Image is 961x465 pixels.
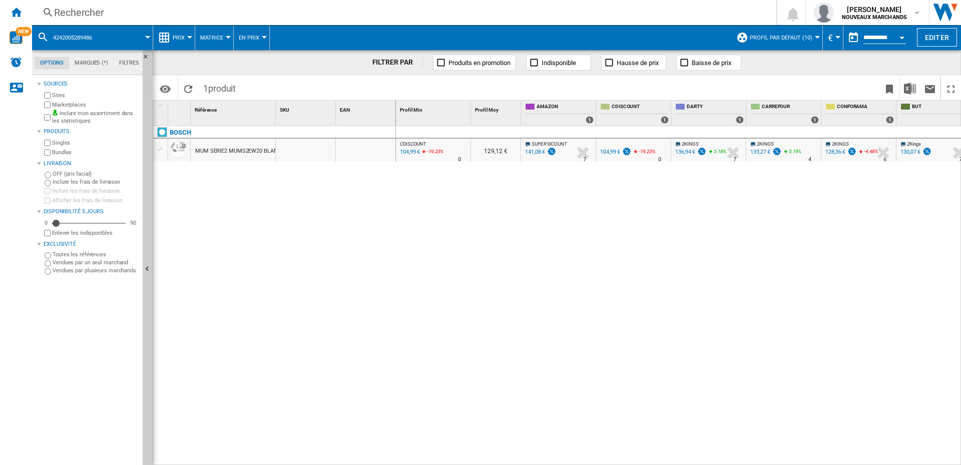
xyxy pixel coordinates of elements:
[675,149,695,155] div: 136,94 €
[622,147,632,156] img: promotionV3.png
[400,107,422,113] span: Profil Min
[44,102,51,108] input: Marketplaces
[52,92,139,99] label: Sites
[52,218,126,228] md-slider: Disponibilité
[426,147,432,159] i: %
[526,55,591,71] button: Indisponible
[198,77,241,98] span: 1
[789,149,798,154] span: 5.19
[193,101,275,116] div: Référence Sort None
[583,155,586,165] div: Délai de livraison : 7 jours
[823,101,896,126] div: CONFORAMA 1 offers sold by CONFORAMA
[53,178,139,186] label: Inclure les frais de livraison
[814,3,834,23] img: profile.jpg
[45,268,51,275] input: Vendues par plusieurs marchands
[155,80,175,98] button: Options
[45,180,51,186] input: Inclure les frais de livraison
[52,197,139,204] label: Afficher les frais de livraison
[44,188,51,194] input: Inclure les frais de livraison
[842,14,907,21] b: NOUVEAUX MARCHANDS
[828,25,838,50] button: €
[278,101,335,116] div: Sort None
[639,149,651,154] span: -19.23
[53,170,139,178] label: OFF (prix facial)
[750,35,812,41] span: Profil par défaut (10)
[10,56,22,68] img: alerts-logo.svg
[475,107,499,113] span: Profil Moy
[35,57,69,69] md-tab-item: Options
[542,59,576,67] span: Indisponible
[280,107,289,113] span: SKU
[143,50,155,68] button: Masquer
[757,141,773,147] span: 2KINGS
[473,101,521,116] div: Sort None
[200,25,228,50] button: Matrice
[170,127,191,139] div: Cliquez pour filtrer sur cette marque
[52,110,58,116] img: mysite-bg-18x18.png
[883,155,886,165] div: Délai de livraison : 6 jours
[340,107,350,113] span: EAN
[843,28,863,48] button: md-calendar
[673,101,746,126] div: DARTY 1 offers sold by DARTY
[338,101,395,116] div: EAN Sort None
[828,33,833,43] span: €
[900,77,920,100] button: Télécharger au format Excel
[239,25,264,50] button: En Prix
[598,101,671,126] div: CDISCOUNT 1 offers sold by CDISCOUNT
[879,77,899,100] button: Créer un favoris
[832,141,848,147] span: 2KINGS
[682,141,698,147] span: 2KINGS
[523,101,596,126] div: AMAZON 1 offers sold by AMAZON
[772,147,782,156] img: promotionV3.png
[44,240,139,248] div: Exclusivité
[713,147,719,159] i: %
[193,101,275,116] div: Sort None
[128,219,139,227] div: 90
[714,149,723,154] span: 5.18
[16,27,32,36] span: NEW
[52,101,139,109] label: Marketplaces
[601,55,666,71] button: Hausse de prix
[676,55,741,71] button: Baisse de prix
[173,35,185,41] span: Prix
[44,128,139,136] div: Produits
[10,31,23,44] img: wise-card.svg
[823,25,843,50] md-menu: Currency
[44,80,139,88] div: Sources
[45,252,51,259] input: Toutes les références
[173,25,190,50] button: Prix
[44,208,139,216] div: Disponibilité 5 Jours
[837,103,894,112] span: CONFORAMA
[842,5,907,15] span: [PERSON_NAME]
[473,101,521,116] div: Profil Moy Sort None
[661,116,669,124] div: 1 offers sold by CDISCOUNT
[697,147,707,156] img: promotionV3.png
[941,77,961,100] button: Plein écran
[208,83,236,94] span: produit
[42,219,50,227] div: 0
[114,57,145,69] md-tab-item: Filtres
[200,35,223,41] span: Matrice
[372,58,423,68] div: FILTRER PAR
[398,101,470,116] div: Profil Min Sort None
[338,101,395,116] div: Sort None
[44,230,51,236] input: Afficher les frais de livraison
[864,149,874,154] span: -4.48
[762,103,819,112] span: CARREFOUR
[886,116,894,124] div: 1 offers sold by CONFORAMA
[736,116,744,124] div: 1 offers sold by DARTY
[52,110,139,125] label: Inclure mon assortiment dans les statistiques
[692,59,731,67] span: Baisse de prix
[900,149,920,155] div: 130,07 €
[748,101,821,126] div: CARREFOUR 1 offers sold by CARREFOUR
[674,147,707,157] div: 136,94 €
[750,25,817,50] button: Profil par défaut (10)
[825,149,845,155] div: 128,36 €
[920,77,940,100] button: Envoyer ce rapport par email
[917,28,957,47] button: Editer
[53,35,92,41] span: 4242005289486
[427,149,439,154] span: -19.23
[44,149,51,156] input: Bundles
[750,149,770,155] div: 133,27 €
